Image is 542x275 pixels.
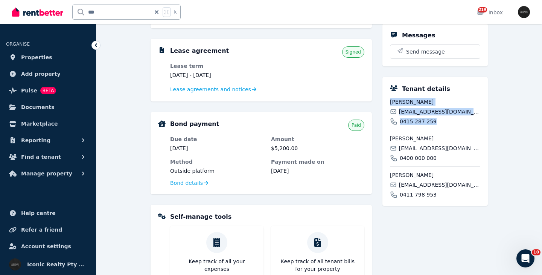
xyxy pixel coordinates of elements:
span: Bond details [170,179,203,187]
span: BETA [40,87,56,94]
h5: Tenant details [402,84,450,94]
span: Reporting [21,136,50,145]
div: Inbox [477,9,503,16]
dd: $5,200.00 [271,144,364,152]
a: Marketplace [6,116,90,131]
a: Account settings [6,239,90,254]
span: Documents [21,103,55,112]
span: Account settings [21,242,71,251]
button: Reporting [6,133,90,148]
a: Add property [6,66,90,81]
span: Pulse [21,86,37,95]
h5: Self-manage tools [170,212,231,221]
a: Help centre [6,206,90,221]
span: Help centre [21,209,56,218]
dd: [DATE] - [DATE] [170,71,263,79]
iframe: Intercom live chat [516,249,534,267]
span: [PERSON_NAME] [390,98,480,106]
span: [EMAIL_ADDRESS][DOMAIN_NAME] [399,181,480,189]
span: Paid [352,122,361,128]
span: [PERSON_NAME] [390,135,480,142]
img: Iconic Realty Pty Ltd [518,6,530,18]
span: Iconic Realty Pty Ltd [27,260,87,269]
span: 10 [532,249,540,255]
span: 0400 000 000 [400,154,437,162]
dt: Due date [170,135,263,143]
a: Properties [6,50,90,65]
img: Bond Details [158,120,166,127]
dt: Payment made on [271,158,364,166]
span: Properties [21,53,52,62]
p: Keep track of all tenant bills for your property [277,258,358,273]
span: Marketplace [21,119,58,128]
span: Send message [406,48,445,55]
span: 0411 798 953 [400,191,437,198]
span: Find a tenant [21,152,61,161]
span: [PERSON_NAME] [390,171,480,179]
span: [EMAIL_ADDRESS][DOMAIN_NAME] [399,144,480,152]
button: Find a tenant [6,149,90,164]
span: 219 [478,7,487,12]
a: PulseBETA [6,83,90,98]
span: Lease agreements and notices [170,86,251,93]
h5: Messages [402,31,435,40]
img: Iconic Realty Pty Ltd [9,258,21,270]
span: Add property [21,69,61,78]
dd: Outside platform [170,167,263,175]
dt: Method [170,158,263,166]
span: [EMAIL_ADDRESS][DOMAIN_NAME] [399,108,480,115]
img: RentBetter [12,6,63,18]
dt: Amount [271,135,364,143]
span: ORGANISE [6,41,30,47]
span: k [174,9,177,15]
span: Manage property [21,169,72,178]
dd: [DATE] [170,144,263,152]
a: Bond details [170,179,208,187]
a: Lease agreements and notices [170,86,256,93]
a: Documents [6,100,90,115]
button: Send message [390,45,480,58]
h5: Bond payment [170,120,219,129]
h5: Lease agreement [170,46,229,55]
span: 0415 287 259 [400,118,437,125]
dt: Lease term [170,62,263,70]
span: Signed [346,49,361,55]
dd: [DATE] [271,167,364,175]
a: Refer a friend [6,222,90,237]
p: Keep track of all your expenses [176,258,257,273]
button: Manage property [6,166,90,181]
span: Refer a friend [21,225,62,234]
